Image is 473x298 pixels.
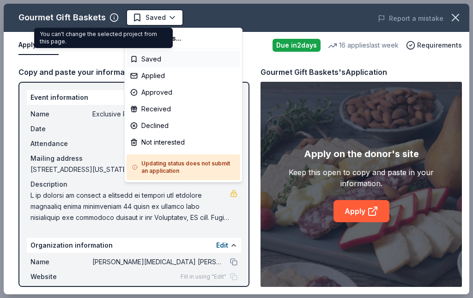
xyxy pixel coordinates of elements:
div: Declined [127,117,240,134]
div: Applied [127,67,240,84]
span: Exclusive Preview of Kung Fu & Community Service Art Exhibit [67,11,140,22]
div: Approved [127,84,240,101]
div: Saved [127,51,240,67]
div: Received [127,101,240,117]
div: Not interested [127,134,240,151]
h5: Updating status does not submit an application [132,160,235,175]
div: Update status... [127,30,240,47]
